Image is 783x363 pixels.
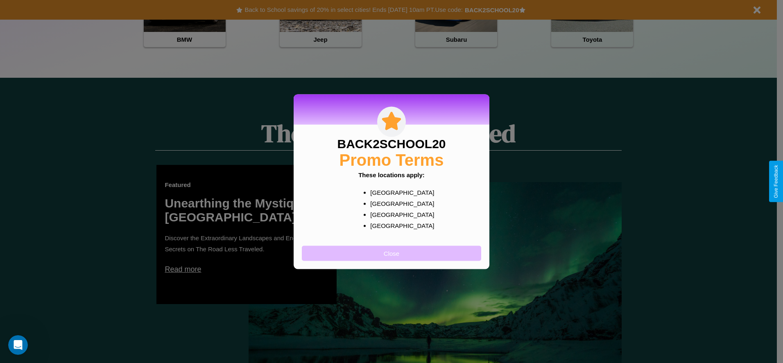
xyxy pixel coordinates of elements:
h2: Promo Terms [339,151,444,169]
p: [GEOGRAPHIC_DATA] [370,187,429,198]
b: These locations apply: [358,171,425,178]
p: [GEOGRAPHIC_DATA] [370,209,429,220]
div: Give Feedback [773,165,779,198]
p: [GEOGRAPHIC_DATA] [370,220,429,231]
p: [GEOGRAPHIC_DATA] [370,198,429,209]
h3: BACK2SCHOOL20 [337,137,446,151]
iframe: Intercom live chat [8,335,28,355]
button: Close [302,246,481,261]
